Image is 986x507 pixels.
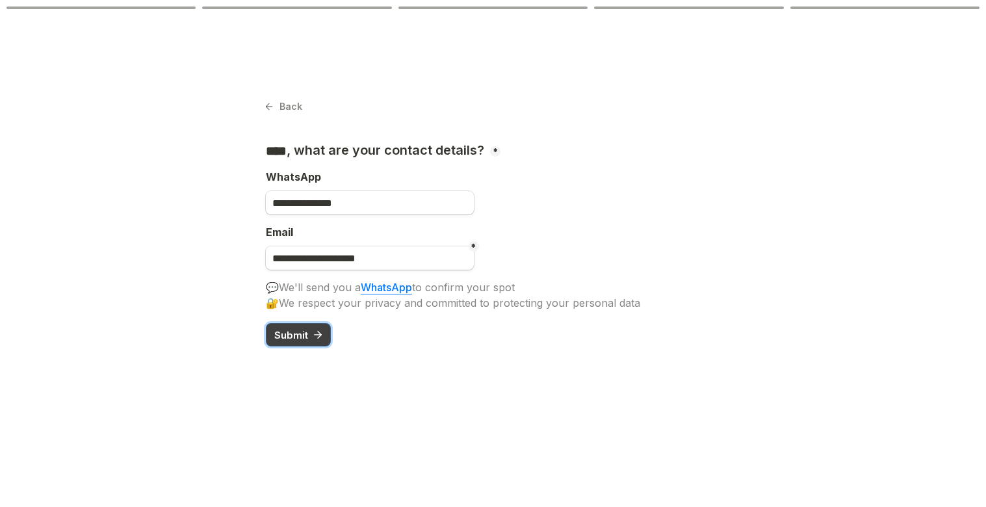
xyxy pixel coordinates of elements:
[266,170,321,183] span: WhatsApp
[274,330,308,340] span: Submit
[266,142,487,159] h3: , what are your contact details?
[266,191,474,214] input: , what are your contact details?
[279,102,302,111] span: Back
[361,281,412,294] a: WhatsApp
[266,97,303,116] button: Back
[412,281,515,294] span: to confirm your spot
[279,296,640,309] span: We respect your privacy and committed to protecting your personal data
[266,281,279,294] span: 💬
[266,295,721,311] div: 🔐
[266,226,293,239] span: Email
[266,323,331,346] button: Submit
[266,246,474,270] input: Untitled email field
[279,281,361,294] span: We'll send you a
